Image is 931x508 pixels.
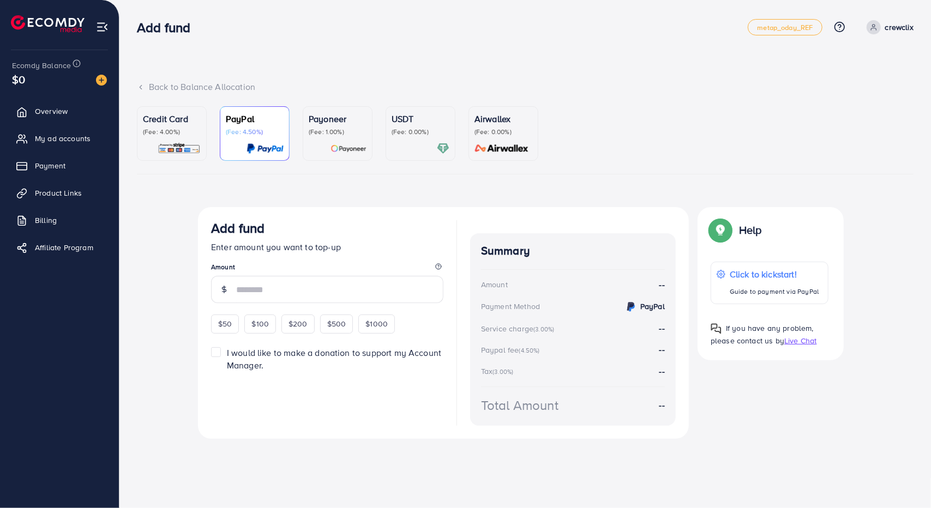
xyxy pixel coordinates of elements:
[327,318,346,329] span: $500
[143,112,201,125] p: Credit Card
[885,21,914,34] p: crewclix
[309,128,367,136] p: (Fee: 1.00%)
[519,346,540,355] small: (4.50%)
[137,81,914,93] div: Back to Balance Allocation
[659,343,665,355] strong: --
[35,215,57,226] span: Billing
[211,240,443,253] p: Enter amount you want to top-up
[12,71,25,87] span: $0
[226,128,284,136] p: (Fee: 4.50%)
[711,323,814,346] span: If you have any problem, please contact us by
[533,325,554,334] small: (3.00%)
[885,459,923,500] iframe: Chat
[12,60,71,71] span: Ecomdy Balance
[218,318,232,329] span: $50
[481,301,540,312] div: Payment Method
[8,209,111,231] a: Billing
[757,24,813,31] span: metap_oday_REF
[211,220,265,236] h3: Add fund
[211,262,443,276] legend: Amount
[481,323,557,334] div: Service charge
[226,112,284,125] p: PayPal
[437,142,449,155] img: card
[289,318,308,329] span: $200
[739,223,762,237] p: Help
[158,142,201,155] img: card
[659,279,665,291] strong: --
[748,19,822,35] a: metap_oday_REF
[35,188,82,198] span: Product Links
[392,128,449,136] p: (Fee: 0.00%)
[659,322,665,334] strong: --
[640,301,665,312] strong: PayPal
[8,100,111,122] a: Overview
[481,396,558,415] div: Total Amount
[247,142,284,155] img: card
[730,268,819,281] p: Click to kickstart!
[11,15,85,32] img: logo
[659,365,665,377] strong: --
[784,335,816,346] span: Live Chat
[474,112,532,125] p: Airwallex
[481,344,543,355] div: Paypal fee
[8,237,111,258] a: Affiliate Program
[392,112,449,125] p: USDT
[471,142,532,155] img: card
[96,21,109,33] img: menu
[730,285,819,298] p: Guide to payment via PayPal
[227,347,441,371] span: I would like to make a donation to support my Account Manager.
[624,300,638,313] img: credit
[309,112,367,125] p: Payoneer
[659,399,665,412] strong: --
[251,318,269,329] span: $100
[474,128,532,136] p: (Fee: 0.00%)
[35,242,93,253] span: Affiliate Program
[8,128,111,149] a: My ad accounts
[137,20,199,35] h3: Add fund
[331,142,367,155] img: card
[96,75,107,86] img: image
[35,133,91,144] span: My ad accounts
[8,182,111,204] a: Product Links
[711,323,722,334] img: Popup guide
[365,318,388,329] span: $1000
[862,20,914,34] a: crewclix
[8,155,111,177] a: Payment
[35,160,65,171] span: Payment
[481,244,665,258] h4: Summary
[481,279,508,290] div: Amount
[492,367,513,376] small: (3.00%)
[143,128,201,136] p: (Fee: 4.00%)
[35,106,68,117] span: Overview
[481,366,517,377] div: Tax
[711,220,730,240] img: Popup guide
